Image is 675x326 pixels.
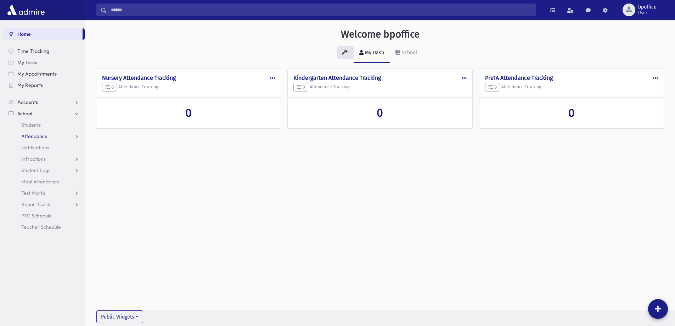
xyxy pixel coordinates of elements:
span: School [17,110,32,117]
a: PTC Schedule [3,210,85,221]
h5: Attendance Tracking [102,83,275,92]
span: User [638,10,657,16]
a: Test Marks [3,187,85,199]
a: Teacher Schedule [3,221,85,233]
span: 0 [377,106,383,120]
div: School [400,50,417,56]
span: 0 [297,84,305,90]
a: Students [3,119,85,131]
span: 0 [568,106,575,120]
span: Attendance [21,133,47,139]
a: Notifications [3,142,85,153]
span: Home [17,31,31,37]
button: 0 [485,83,500,92]
div: My Dash [364,50,384,56]
h5: Attendance Tracking [293,83,466,92]
span: Teacher Schedule [21,224,61,230]
span: My Reports [17,82,43,88]
h4: Nursery Attendance Tracking [102,74,275,81]
a: Home [3,28,83,40]
a: Student Logs [3,165,85,176]
button: 0 [293,83,308,92]
span: Meal Attendance [21,178,60,185]
span: 0 [488,84,497,90]
a: Report Cards [3,199,85,210]
span: Accounts [17,99,38,105]
span: Test Marks [21,190,45,196]
a: Time Tracking [3,45,85,57]
a: My Appointments [3,68,85,79]
span: My Appointments [17,71,57,77]
a: Accounts [3,96,85,108]
a: My Dash [354,43,390,63]
a: 0 [293,106,466,120]
h4: Kindergarten Attendance Tracking [293,74,466,81]
span: My Tasks [17,59,37,66]
a: Attendance [3,131,85,142]
a: My Tasks [3,57,85,68]
a: School [390,43,423,63]
h5: Attendance Tracking [485,83,658,92]
span: Infractions [21,156,46,162]
a: School [3,108,85,119]
img: AdmirePro [6,3,46,17]
span: Student Logs [21,167,50,173]
h3: Welcome bpoffice [341,28,420,40]
span: bpoffice [638,4,657,10]
span: Notifications [21,144,49,151]
a: Meal Attendance [3,176,85,187]
a: 0 [485,106,658,120]
span: Time Tracking [17,48,49,54]
button: 0 [102,83,117,92]
h4: Pre1A Attendance Tracking [485,74,658,81]
button: Public Widgets [96,310,143,323]
a: Infractions [3,153,85,165]
span: 0 [185,106,192,120]
span: Students [21,122,41,128]
a: My Reports [3,79,85,91]
input: Search [107,4,535,16]
span: Report Cards [21,201,51,208]
a: 0 [102,106,275,120]
span: 0 [105,84,114,90]
span: PTC Schedule [21,212,52,219]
